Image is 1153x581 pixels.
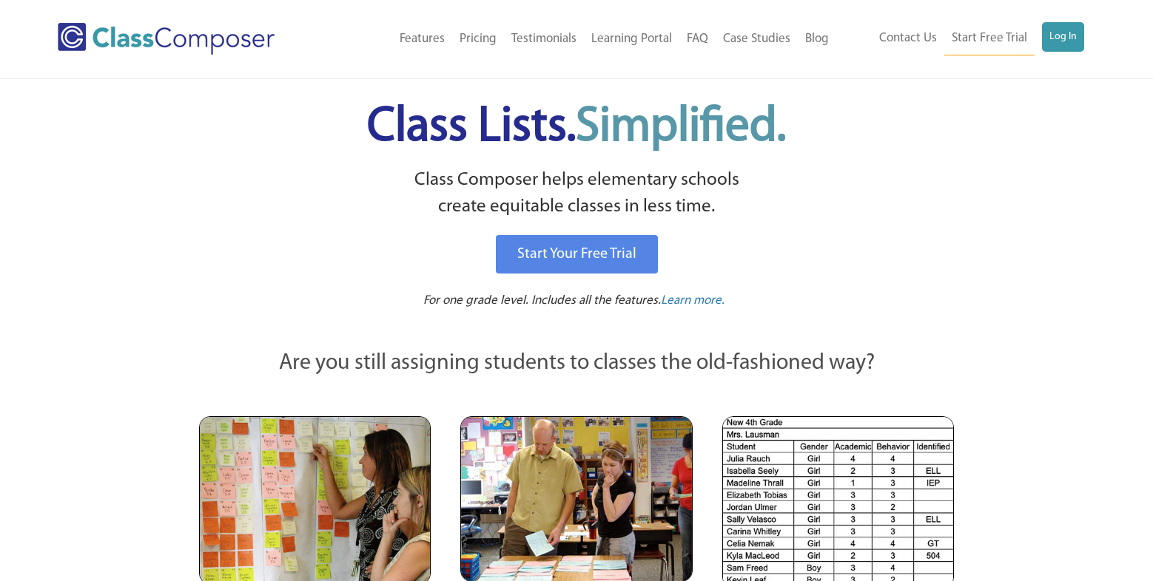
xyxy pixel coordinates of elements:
a: Pricing [452,23,504,55]
span: Learn more. [661,294,725,307]
a: Learning Portal [584,23,679,55]
span: Start Your Free Trial [517,247,636,262]
a: FAQ [679,23,716,55]
a: Contact Us [872,22,944,55]
a: Case Studies [716,23,798,55]
a: Start Free Trial [944,22,1035,55]
img: Blue and Pink Paper Cards [460,416,692,581]
span: Class Lists. [367,103,786,152]
span: For one grade level. Includes all the features. [423,294,661,307]
a: Learn more. [661,292,725,310]
p: Class Composer helps elementary schools create equitable classes in less time. [197,167,956,221]
nav: Header Menu [836,22,1085,55]
p: Are you still assigning students to classes the old-fashioned way? [199,347,954,380]
span: Simplified. [576,103,786,152]
a: Start Your Free Trial [496,235,658,273]
a: Testimonials [504,23,584,55]
a: Blog [798,23,836,55]
a: Features [392,23,452,55]
a: Log In [1042,22,1084,52]
nav: Header Menu [328,23,836,55]
img: Class Composer [58,23,275,55]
